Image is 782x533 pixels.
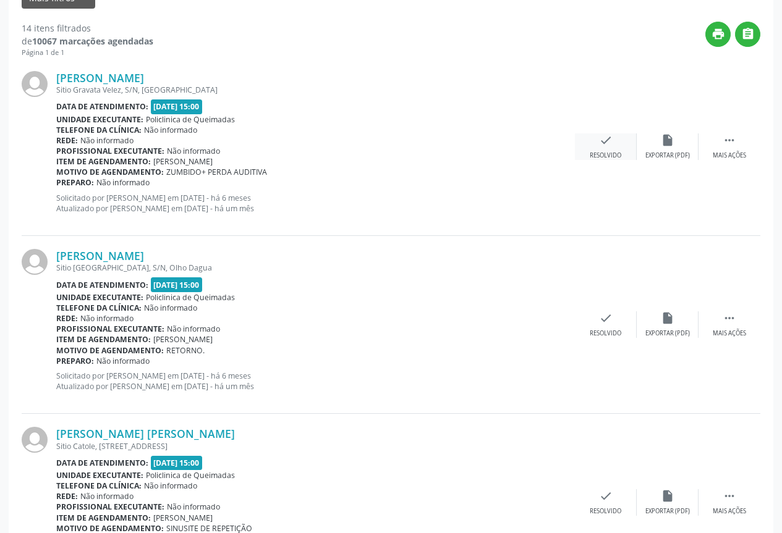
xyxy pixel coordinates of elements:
b: Unidade executante: [56,114,143,125]
span: [DATE] 15:00 [151,456,203,470]
p: Solicitado por [PERSON_NAME] em [DATE] - há 6 meses Atualizado por [PERSON_NAME] em [DATE] - há u... [56,371,575,392]
span: Não informado [167,502,220,512]
div: Exportar (PDF) [645,507,690,516]
div: Exportar (PDF) [645,151,690,160]
b: Telefone da clínica: [56,303,142,313]
span: Policlinica de Queimadas [146,470,235,481]
b: Motivo de agendamento: [56,345,164,356]
b: Rede: [56,491,78,502]
b: Profissional executante: [56,502,164,512]
div: 14 itens filtrados [22,22,153,35]
span: RETORNO. [166,345,205,356]
span: [DATE] 15:00 [151,99,203,114]
span: [DATE] 15:00 [151,277,203,292]
b: Item de agendamento: [56,513,151,523]
span: Policlinica de Queimadas [146,292,235,303]
b: Preparo: [56,356,94,366]
i: insert_drive_file [661,133,674,147]
a: [PERSON_NAME] [56,249,144,262]
i:  [723,489,736,503]
div: Mais ações [713,151,746,160]
i: check [599,489,613,503]
p: Solicitado por [PERSON_NAME] em [DATE] - há 6 meses Atualizado por [PERSON_NAME] em [DATE] - há u... [56,193,575,214]
span: Não informado [144,125,197,135]
div: Sitio Catole, [STREET_ADDRESS] [56,441,575,451]
span: Não informado [80,313,134,324]
b: Profissional executante: [56,146,164,156]
strong: 10067 marcações agendadas [32,35,153,47]
span: Não informado [167,324,220,334]
i: check [599,311,613,325]
div: Resolvido [590,151,621,160]
button: print [705,22,731,47]
b: Unidade executante: [56,292,143,303]
img: img [22,427,48,453]
b: Motivo de agendamento: [56,167,164,177]
span: [PERSON_NAME] [153,156,213,167]
b: Telefone da clínica: [56,481,142,491]
div: Mais ações [713,507,746,516]
i:  [723,311,736,325]
div: Página 1 de 1 [22,48,153,58]
b: Rede: [56,313,78,324]
span: Policlinica de Queimadas [146,114,235,125]
span: ZUMBIDO+ PERDA AUDITIVA [166,167,267,177]
div: Sitio Gravata Velez, S/N, [GEOGRAPHIC_DATA] [56,85,575,95]
b: Data de atendimento: [56,458,148,468]
span: Não informado [80,491,134,502]
span: Não informado [96,356,150,366]
i: insert_drive_file [661,489,674,503]
a: [PERSON_NAME] [PERSON_NAME] [56,427,235,440]
span: Não informado [80,135,134,146]
span: Não informado [167,146,220,156]
div: Resolvido [590,329,621,338]
i:  [723,133,736,147]
img: img [22,71,48,97]
b: Item de agendamento: [56,156,151,167]
div: Mais ações [713,329,746,338]
b: Telefone da clínica: [56,125,142,135]
span: [PERSON_NAME] [153,513,213,523]
div: de [22,35,153,48]
b: Profissional executante: [56,324,164,334]
span: [PERSON_NAME] [153,334,213,345]
b: Preparo: [56,177,94,188]
a: [PERSON_NAME] [56,71,144,85]
span: Não informado [144,481,197,491]
i:  [741,27,755,41]
div: Sitio [GEOGRAPHIC_DATA], S/N, Olho Dagua [56,262,575,273]
b: Data de atendimento: [56,101,148,112]
b: Unidade executante: [56,470,143,481]
div: Resolvido [590,507,621,516]
span: Não informado [144,303,197,313]
button:  [735,22,760,47]
b: Rede: [56,135,78,146]
i: insert_drive_file [661,311,674,325]
span: Não informado [96,177,150,188]
b: Item de agendamento: [56,334,151,345]
img: img [22,249,48,275]
i: print [712,27,725,41]
i: check [599,133,613,147]
div: Exportar (PDF) [645,329,690,338]
b: Data de atendimento: [56,280,148,290]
